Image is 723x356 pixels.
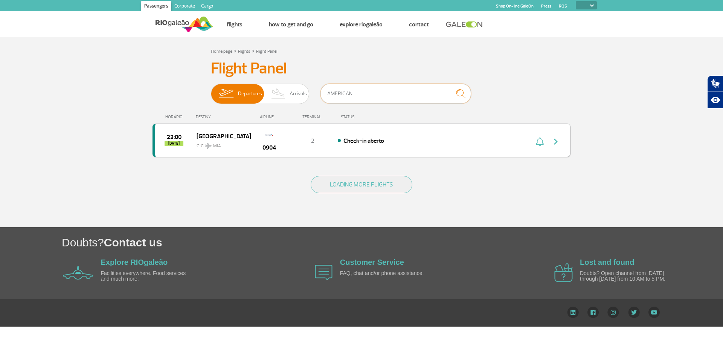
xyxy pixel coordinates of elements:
[238,49,250,54] a: Flights
[101,270,188,282] p: Facilities everywhere. Food services and much more.
[496,4,534,9] a: Shop On-line GaleOn
[409,21,429,28] a: Contact
[62,235,723,250] h1: Doubts?
[267,84,290,104] img: slider-desembarque
[580,270,667,282] p: Doubts? Open channel from [DATE] through [DATE] from 10 AM to 5 PM.
[554,263,573,282] img: airplane icon
[252,46,255,55] a: >
[340,270,427,276] p: FAQ, chat and/or phone assistance.
[343,137,384,145] span: Check-in aberto
[707,92,723,108] button: Abrir recursos assistivos.
[315,265,333,280] img: airplane icon
[167,134,182,140] span: 2025-09-25 23:00:00
[648,307,660,318] img: YouTube
[628,307,640,318] img: Twitter
[559,4,567,9] a: RQS
[197,131,245,141] span: [GEOGRAPHIC_DATA]
[269,21,313,28] a: How to get and go
[607,307,619,318] img: Instagram
[198,1,216,13] a: Cargo
[165,141,183,146] span: [DATE]
[196,115,251,119] div: DESTINY
[104,236,162,249] span: Contact us
[141,1,171,13] a: Passengers
[250,115,288,119] div: AIRLINE
[707,75,723,92] button: Abrir tradutor de língua de sinais.
[256,49,277,54] a: Flight Panel
[337,115,398,119] div: STATUS
[320,84,471,104] input: Flight, city or airline
[205,143,212,149] img: destiny_airplane.svg
[238,84,262,104] span: Departures
[213,143,221,150] span: MIA
[227,21,243,28] a: Flights
[214,84,238,104] img: slider-embarque
[340,258,404,266] a: Customer Service
[580,258,634,266] a: Lost and found
[171,1,198,13] a: Corporate
[536,137,544,146] img: sino-painel-voo.svg
[211,59,512,78] h3: Flight Panel
[707,75,723,108] div: Plugin de acessibilidade da Hand Talk.
[288,115,337,119] div: TERMINAL
[541,4,551,9] a: Press
[101,258,168,266] a: Explore RIOgaleão
[262,143,276,152] span: 0904
[567,307,579,318] img: LinkedIn
[63,266,93,280] img: airplane icon
[340,21,383,28] a: Explore RIOgaleão
[234,46,236,55] a: >
[587,307,599,318] img: Facebook
[551,137,560,146] img: seta-direita-painel-voo.svg
[290,84,307,104] span: Arrivals
[197,139,245,150] span: GIG
[211,49,232,54] a: Home page
[311,137,314,145] span: 2
[311,176,412,193] button: LOADING MORE FLIGHTS
[155,115,196,119] div: HORÁRIO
